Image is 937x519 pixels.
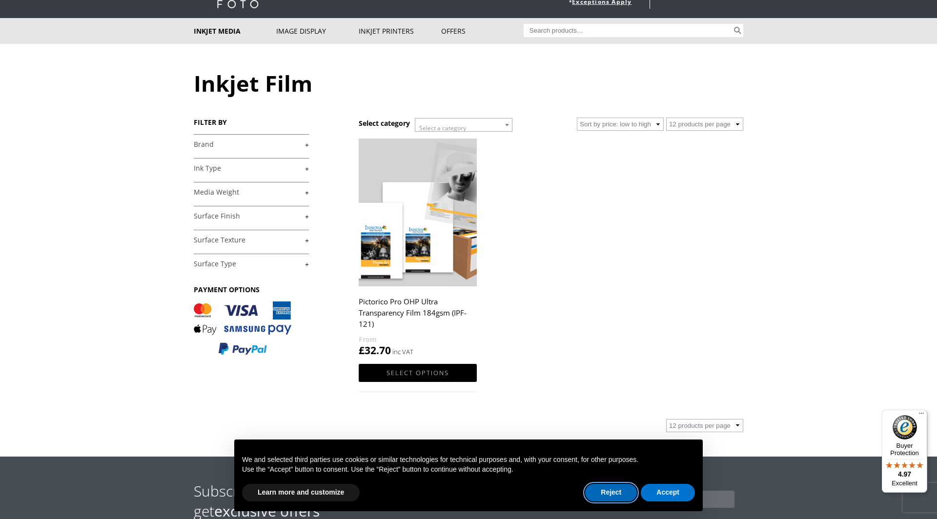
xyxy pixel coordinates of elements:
button: Reject [585,484,637,501]
button: Menu [916,410,927,421]
img: PAYMENT OPTIONS [194,301,291,356]
h4: Ink Type [194,158,309,178]
span: Select a category [419,124,466,132]
a: + [194,259,309,269]
p: Buyer Protection [882,442,927,457]
a: Pictorico Pro OHP Ultra Transparency Film 184gsm (IPF-121) £32.70 [359,139,477,358]
a: Offers [441,18,524,44]
h2: Pictorico Pro OHP Ultra Transparency Film 184gsm (IPF-121) [359,293,477,334]
button: Search [732,24,743,37]
input: Search products… [524,24,733,37]
button: Trusted Shops TrustmarkBuyer Protection4.97Excellent [882,410,927,493]
h4: Brand [194,134,309,154]
h4: Surface Type [194,254,309,273]
h1: Inkjet Film [194,68,743,98]
h4: Surface Texture [194,230,309,249]
h3: PAYMENT OPTIONS [194,285,309,294]
bdi: 32.70 [359,343,391,357]
h4: Media Weight [194,182,309,201]
a: Inkjet Media [194,18,276,44]
img: Trusted Shops Trustmark [893,415,917,439]
a: + [194,140,309,149]
a: Select options for “Pictorico Pro OHP Ultra Transparency Film 184gsm (IPF-121)” [359,364,477,382]
h3: Select category [359,119,410,128]
img: Pictorico Pro OHP Ultra Transparency Film 184gsm (IPF-121) [359,139,477,286]
a: Image Display [276,18,359,44]
select: Shop order [577,118,664,131]
a: + [194,212,309,221]
p: Excellent [882,479,927,487]
a: + [194,188,309,197]
h4: Surface Finish [194,206,309,225]
p: We and selected third parties use cookies or similar technologies for technical purposes and, wit... [242,455,695,465]
button: Accept [641,484,695,501]
p: Use the “Accept” button to consent. Use the “Reject” button to continue without accepting. [242,465,695,475]
span: £ [359,343,365,357]
a: Inkjet Printers [359,18,441,44]
a: + [194,164,309,173]
span: 4.97 [898,470,911,478]
a: + [194,236,309,245]
h3: FILTER BY [194,118,309,127]
button: Learn more and customize [242,484,360,501]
